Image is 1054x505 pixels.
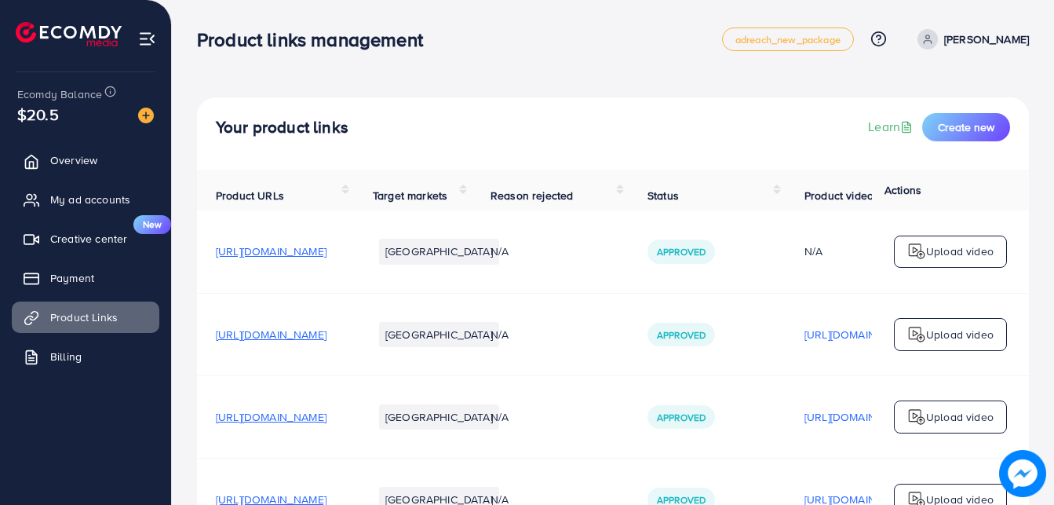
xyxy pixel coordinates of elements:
[911,29,1029,49] a: [PERSON_NAME]
[197,28,436,51] h3: Product links management
[133,215,171,234] span: New
[926,242,994,261] p: Upload video
[804,408,915,426] p: [URL][DOMAIN_NAME]
[868,118,916,136] a: Learn
[50,192,130,207] span: My ad accounts
[17,103,59,126] span: $20.5
[907,242,926,261] img: logo
[722,27,854,51] a: adreach_new_package
[657,328,706,342] span: Approved
[999,450,1046,497] img: image
[50,231,127,247] span: Creative center
[647,188,679,203] span: Status
[373,188,447,203] span: Target markets
[804,188,873,203] span: Product video
[216,327,326,342] span: [URL][DOMAIN_NAME]
[12,262,159,294] a: Payment
[50,270,94,286] span: Payment
[12,223,159,254] a: Creative centerNew
[12,341,159,372] a: Billing
[12,184,159,215] a: My ad accounts
[138,108,154,123] img: image
[804,243,915,259] div: N/A
[379,322,499,347] li: [GEOGRAPHIC_DATA]
[12,145,159,176] a: Overview
[491,409,509,425] span: N/A
[926,325,994,344] p: Upload video
[379,404,499,430] li: [GEOGRAPHIC_DATA]
[50,349,82,364] span: Billing
[379,239,499,264] li: [GEOGRAPHIC_DATA]
[926,408,994,426] p: Upload video
[12,302,159,333] a: Product Links
[491,243,509,259] span: N/A
[944,30,1029,49] p: [PERSON_NAME]
[216,118,348,137] h4: Your product links
[907,325,926,344] img: logo
[884,182,921,198] span: Actions
[50,309,118,325] span: Product Links
[907,408,926,426] img: logo
[657,245,706,258] span: Approved
[735,35,841,45] span: adreach_new_package
[657,411,706,424] span: Approved
[938,119,994,135] span: Create new
[491,188,573,203] span: Reason rejected
[216,409,326,425] span: [URL][DOMAIN_NAME]
[17,86,102,102] span: Ecomdy Balance
[138,30,156,48] img: menu
[804,325,915,344] p: [URL][DOMAIN_NAME]
[922,113,1010,141] button: Create new
[50,152,97,168] span: Overview
[216,243,326,259] span: [URL][DOMAIN_NAME]
[16,22,122,46] img: logo
[216,188,284,203] span: Product URLs
[491,327,509,342] span: N/A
